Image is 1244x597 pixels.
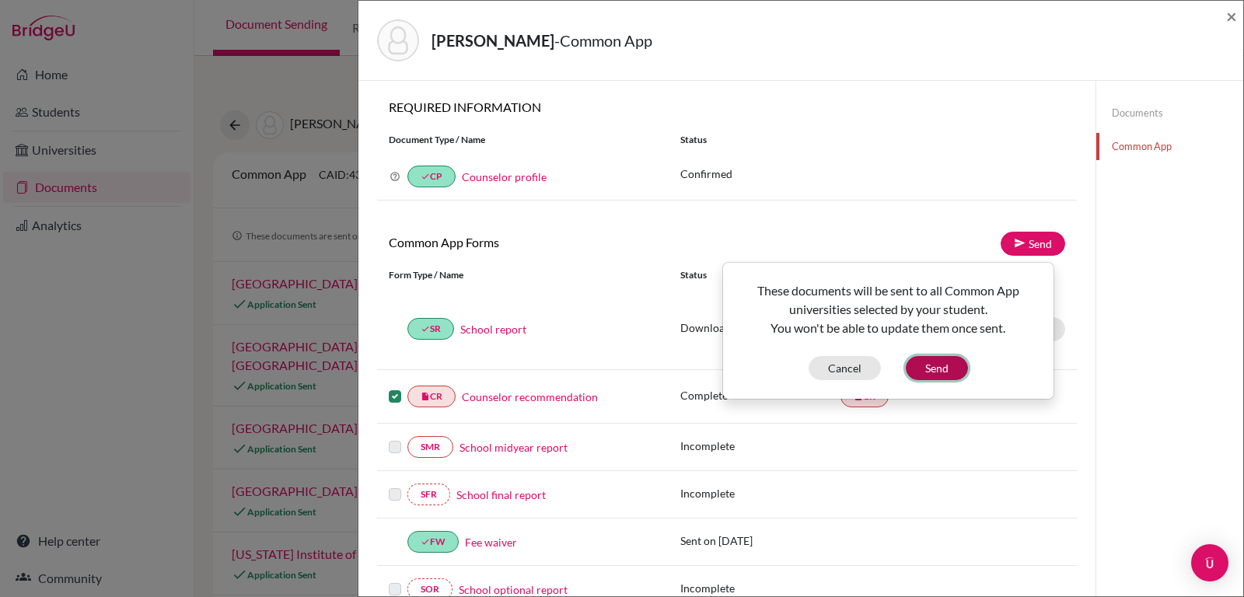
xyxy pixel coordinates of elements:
button: Send [906,356,968,380]
div: Status [669,133,1077,147]
p: Incomplete [680,485,840,501]
a: Common App [1096,133,1243,160]
a: SMR [407,436,453,458]
h6: Common App Forms [377,235,727,250]
div: Open Intercom Messenger [1191,544,1228,581]
a: Send [1001,232,1065,256]
a: doneFW [407,531,459,553]
span: - Common App [554,31,652,50]
i: done [421,172,430,181]
a: Counselor profile [462,170,547,183]
a: SFR [407,484,450,505]
a: School midyear report [460,439,568,456]
strong: [PERSON_NAME] [432,31,554,50]
button: Cancel [809,356,881,380]
a: Fee waiver [465,534,517,550]
div: Status [680,268,840,282]
a: doneSR [407,318,454,340]
div: Form Type / Name [377,268,669,282]
i: insert_drive_file [421,392,430,401]
p: Confirmed [680,166,1065,182]
a: Documents [1096,99,1243,127]
p: Sent on [DATE] [680,532,840,549]
i: done [421,324,430,333]
p: Incomplete [680,580,840,596]
a: insert_drive_fileCR [407,386,456,407]
a: doneCP [407,166,456,187]
i: done [421,537,430,546]
a: School final report [456,487,546,503]
p: These documents will be sent to all Common App universities selected by your student. You won't b... [736,281,1041,337]
p: Incomplete [680,438,840,454]
button: Close [1226,7,1237,26]
p: Downloaded on [DATE] [680,319,840,336]
span: × [1226,5,1237,27]
div: Document Type / Name [377,133,669,147]
h6: REQUIRED INFORMATION [377,99,1077,114]
p: Complete [680,387,840,403]
div: Send [722,262,1054,400]
a: Counselor recommendation [462,389,598,405]
a: School report [460,321,526,337]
